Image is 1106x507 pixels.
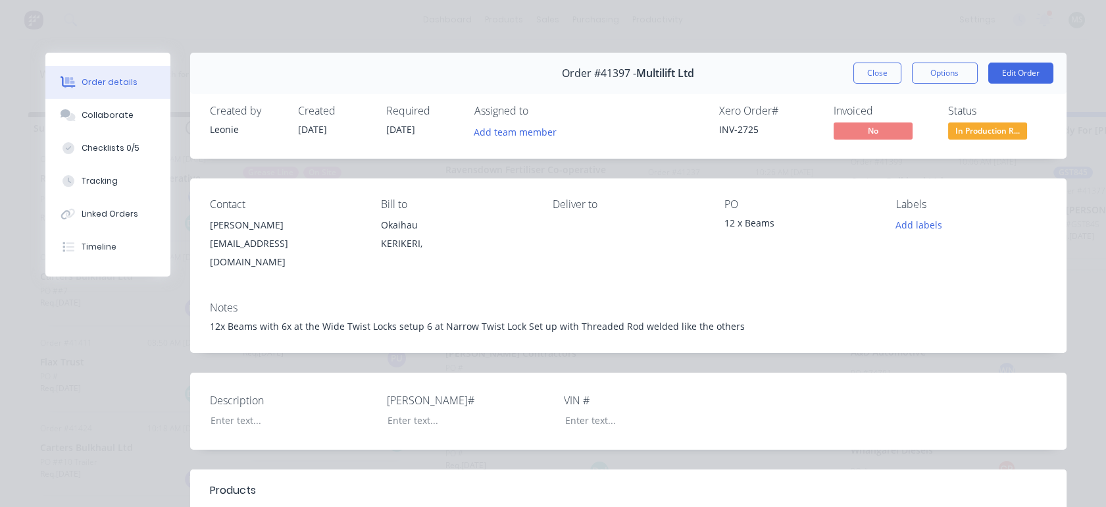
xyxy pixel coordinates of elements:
[474,105,606,117] div: Assigned to
[45,165,170,198] button: Tracking
[381,234,532,253] div: KERIKERI,
[45,230,170,263] button: Timeline
[210,392,374,408] label: Description
[948,122,1027,139] span: In Production R...
[562,67,636,80] span: Order #41397 -
[896,198,1047,211] div: Labels
[853,63,901,84] button: Close
[381,216,532,258] div: OkaihauKERIKERI,
[45,132,170,165] button: Checklists 0/5
[474,122,564,140] button: Add team member
[210,483,256,498] div: Products
[45,99,170,132] button: Collaborate
[636,67,694,80] span: Multilift Ltd
[210,319,1047,333] div: 12x Beams with 6x at the Wide Twist Locks setup 6 at Narrow Twist Lock Set up with Threaded Rod w...
[381,198,532,211] div: Bill to
[948,122,1027,142] button: In Production R...
[210,105,282,117] div: Created by
[719,122,818,136] div: INV-2725
[948,105,1047,117] div: Status
[724,198,875,211] div: PO
[210,122,282,136] div: Leonie
[719,105,818,117] div: Xero Order #
[834,105,932,117] div: Invoiced
[381,216,532,234] div: Okaihau
[82,76,138,88] div: Order details
[210,216,361,271] div: [PERSON_NAME][EMAIL_ADDRESS][DOMAIN_NAME]
[386,123,415,136] span: [DATE]
[82,208,138,220] div: Linked Orders
[386,105,459,117] div: Required
[82,175,118,187] div: Tracking
[210,302,1047,314] div: Notes
[834,122,913,139] span: No
[724,216,875,234] div: 12 x Beams
[466,122,563,140] button: Add team member
[82,241,116,253] div: Timeline
[82,109,134,121] div: Collaborate
[889,216,949,234] button: Add labels
[564,392,728,408] label: VIN #
[912,63,978,84] button: Options
[298,123,327,136] span: [DATE]
[298,105,370,117] div: Created
[82,142,139,154] div: Checklists 0/5
[553,198,703,211] div: Deliver to
[988,63,1053,84] button: Edit Order
[210,198,361,211] div: Contact
[387,392,551,408] label: [PERSON_NAME]#
[210,234,361,271] div: [EMAIL_ADDRESS][DOMAIN_NAME]
[45,198,170,230] button: Linked Orders
[45,66,170,99] button: Order details
[210,216,361,234] div: [PERSON_NAME]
